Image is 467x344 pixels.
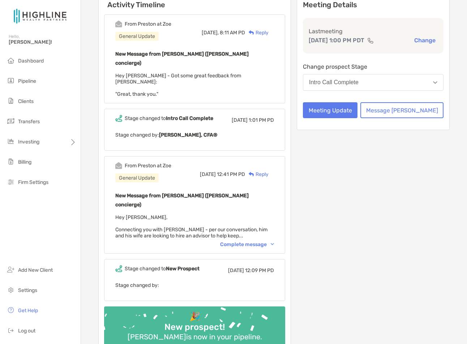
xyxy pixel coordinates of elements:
img: billing icon [7,157,15,166]
span: 8:11 AM PD [220,30,245,36]
span: Billing [18,159,31,165]
b: [PERSON_NAME], CFA® [159,132,217,138]
div: From Preston at Zoe [125,163,171,169]
div: Stage changed to [125,266,200,272]
span: Firm Settings [18,179,48,185]
span: [DATE], [202,30,219,36]
img: Event icon [115,21,122,27]
b: New Message from [PERSON_NAME] ([PERSON_NAME] concierge) [115,51,249,66]
div: From Preston at Zoe [125,21,171,27]
img: Reply icon [249,30,254,35]
p: Change prospect Stage [303,62,444,71]
img: Chevron icon [271,243,274,245]
div: [PERSON_NAME] is now in your pipeline. [125,332,265,341]
div: New prospect! [162,322,228,332]
b: New Message from [PERSON_NAME] ([PERSON_NAME] concierge) [115,193,249,208]
img: pipeline icon [7,76,15,85]
div: Reply [245,29,269,36]
span: Settings [18,287,37,293]
span: 1:01 PM PD [249,117,274,123]
img: Event icon [115,265,122,272]
span: [PERSON_NAME]! [9,39,76,45]
img: get-help icon [7,306,15,314]
div: Intro Call Complete [309,79,359,86]
p: Last meeting [309,27,438,36]
span: Get Help [18,308,38,314]
span: Transfers [18,119,40,125]
img: clients icon [7,96,15,105]
span: Clients [18,98,34,104]
div: Reply [245,171,269,178]
button: Intro Call Complete [303,74,444,91]
span: Log out [18,328,35,334]
span: [DATE] [232,117,248,123]
p: Meeting Details [303,0,444,9]
button: Change [412,36,438,44]
p: Stage changed by: [115,130,274,139]
img: add_new_client icon [7,265,15,274]
img: Reply icon [249,172,254,177]
div: Stage changed to [125,115,213,121]
img: settings icon [7,285,15,294]
img: Event icon [115,115,122,122]
img: dashboard icon [7,56,15,65]
div: General Update [115,32,159,41]
div: General Update [115,173,159,182]
img: communication type [367,38,374,43]
span: [DATE] [228,267,244,274]
span: Add New Client [18,267,53,273]
span: 12:41 PM PD [217,171,245,177]
span: 12:09 PM PD [245,267,274,274]
img: Event icon [115,162,122,169]
button: Meeting Update [303,102,357,118]
span: Hey [PERSON_NAME] - Got some great feedback from [PERSON_NAME]: "Great, thank you." [115,73,241,97]
span: Pipeline [18,78,36,84]
img: investing icon [7,137,15,146]
b: New Prospect [166,266,200,272]
p: [DATE] 1:00 PM PDT [309,36,364,45]
b: Intro Call Complete [166,115,213,121]
div: Complete message [220,241,274,248]
span: [DATE] [200,171,216,177]
span: Hey [PERSON_NAME], Connecting you with [PERSON_NAME] - per our conversation, him and his wife are... [115,214,267,239]
img: logout icon [7,326,15,335]
span: Investing [18,139,39,145]
img: firm-settings icon [7,177,15,186]
p: Stage changed by: [115,281,274,290]
button: Message [PERSON_NAME] [360,102,444,118]
span: Dashboard [18,58,44,64]
img: transfers icon [7,117,15,125]
img: Zoe Logo [9,3,72,29]
div: 🎉 [187,311,203,322]
img: Open dropdown arrow [433,81,437,84]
